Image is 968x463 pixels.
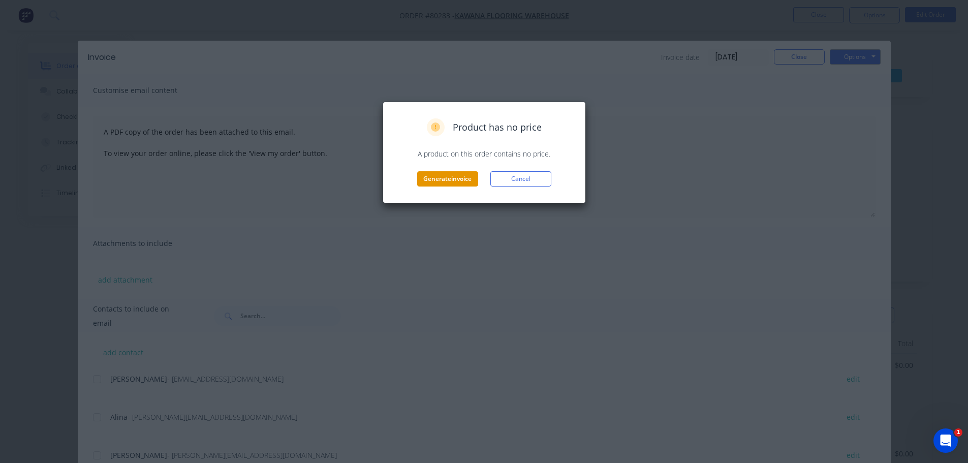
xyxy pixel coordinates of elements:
p: A product on this order contains no price. [393,148,575,159]
button: Cancel [490,171,551,187]
span: 1 [954,428,962,437]
iframe: Intercom live chat [933,428,958,453]
button: Generateinvoice [417,171,478,187]
span: Product has no price [453,120,542,134]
